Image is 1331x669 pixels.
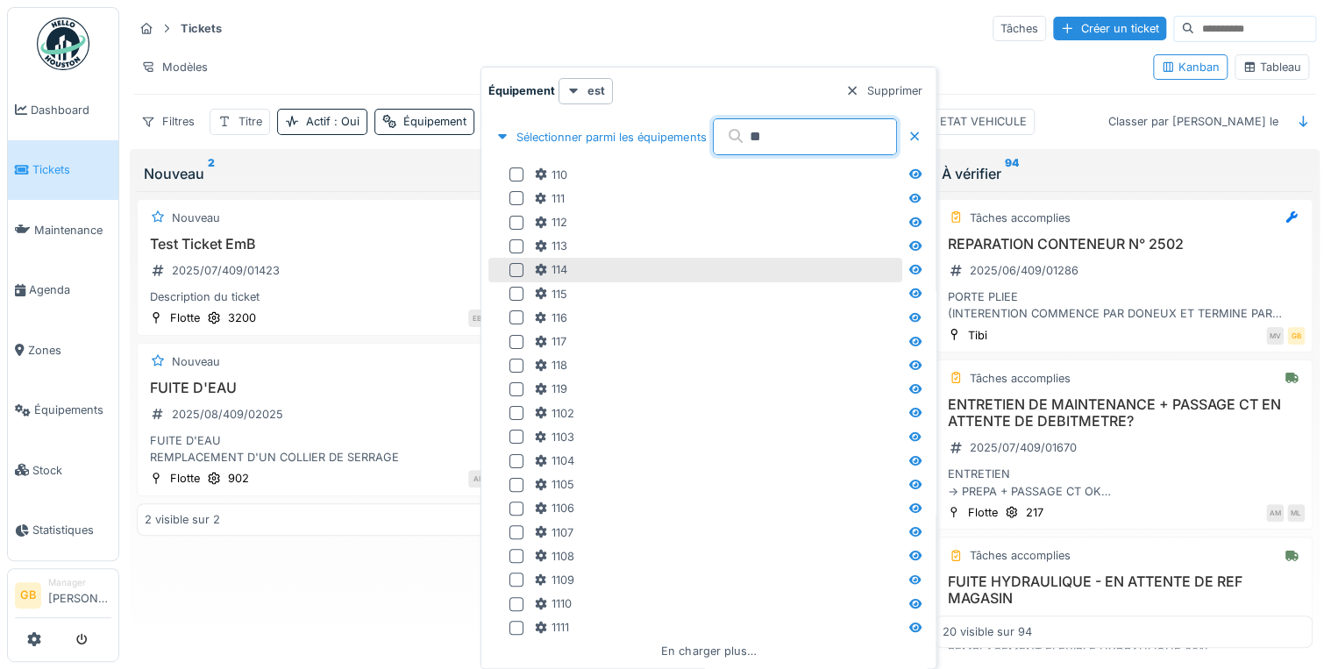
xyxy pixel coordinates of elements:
[1005,163,1019,184] sup: 94
[970,547,1071,564] div: Tâches accomplies
[534,405,574,422] div: 1102
[37,18,89,70] img: Badge_color-CXgf-gQk.svg
[48,576,111,614] li: [PERSON_NAME]
[145,380,507,396] h3: FUITE D'EAU
[34,222,111,238] span: Maintenance
[306,113,359,130] div: Actif
[943,288,1305,322] div: PORTE PLIEE (INTERENTION COMMENCE PAR DONEUX ET TERMINE PAR [PERSON_NAME])
[838,79,929,103] div: Supprimer
[172,262,280,279] div: 2025/07/409/01423
[1266,327,1284,345] div: MV
[1242,59,1301,75] div: Tableau
[534,261,567,278] div: 114
[1053,17,1166,40] div: Créer un ticket
[534,572,574,588] div: 1109
[970,370,1071,387] div: Tâches accomplies
[488,125,713,149] div: Sélectionner parmi les équipements
[145,432,507,466] div: FUITE D'EAU REMPLACEMENT D'UN COLLIER DE SERRAGE
[534,524,573,541] div: 1107
[534,381,567,397] div: 119
[145,511,220,528] div: 2 visible sur 2
[943,236,1305,253] h3: REPARATION CONTENEUR N° 2502
[534,548,574,565] div: 1108
[172,406,283,423] div: 2025/08/409/02025
[170,470,200,487] div: Flotte
[534,333,566,350] div: 117
[993,16,1046,41] div: Tâches
[172,353,220,370] div: Nouveau
[488,82,555,99] strong: Équipement
[1161,59,1220,75] div: Kanban
[940,113,1027,130] div: ETAT VEHICULE
[534,429,574,445] div: 1103
[968,504,998,521] div: Flotte
[1100,109,1286,134] div: Classer par [PERSON_NAME] le
[534,310,567,326] div: 116
[970,439,1077,456] div: 2025/07/409/01670
[534,619,569,636] div: 1111
[48,576,111,589] div: Manager
[144,163,508,184] div: Nouveau
[133,54,216,80] div: Modèles
[31,102,111,118] span: Dashboard
[534,286,567,302] div: 115
[32,161,111,178] span: Tickets
[654,639,763,663] div: En charger plus…
[968,327,987,344] div: Tibi
[534,476,574,493] div: 1105
[170,310,200,326] div: Flotte
[331,115,359,128] span: : Oui
[133,109,203,134] div: Filtres
[228,470,249,487] div: 902
[970,210,1071,226] div: Tâches accomplies
[145,288,507,305] div: Description du ticket
[534,238,567,254] div: 113
[534,190,565,207] div: 111
[943,573,1305,607] h3: FUITE HYDRAULIQUE - EN ATTENTE DE REF MAGASIN
[943,396,1305,430] h3: ENTRETIEN DE MAINTENANCE + PASSAGE CT EN ATTENTE DE DEBITMETRE?
[534,167,567,183] div: 110
[172,210,220,226] div: Nouveau
[943,624,1032,641] div: 20 visible sur 94
[587,82,605,99] strong: est
[238,113,262,130] div: Titre
[174,20,229,37] strong: Tickets
[534,452,574,469] div: 1104
[15,582,41,609] li: GB
[34,402,111,418] span: Équipements
[32,522,111,538] span: Statistiques
[534,500,574,516] div: 1106
[534,357,567,374] div: 118
[1287,327,1305,345] div: GB
[534,595,572,612] div: 1110
[468,310,486,327] div: EB
[468,470,486,488] div: AI
[1026,504,1043,521] div: 217
[970,262,1078,279] div: 2025/06/409/01286
[1266,504,1284,522] div: AM
[534,214,567,231] div: 112
[29,281,111,298] span: Agenda
[28,342,111,359] span: Zones
[228,310,256,326] div: 3200
[942,163,1306,184] div: À vérifier
[403,113,466,130] div: Équipement
[208,163,215,184] sup: 2
[943,466,1305,499] div: ENTRETIEN -> PREPA + PASSAGE CT OK -> EN ATTENTE DEBIMETRE D'AIR EN COMMANDE -> REMPLACEMENT PLAQ...
[145,236,507,253] h3: Test Ticket EmB
[1287,504,1305,522] div: ML
[32,462,111,479] span: Stock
